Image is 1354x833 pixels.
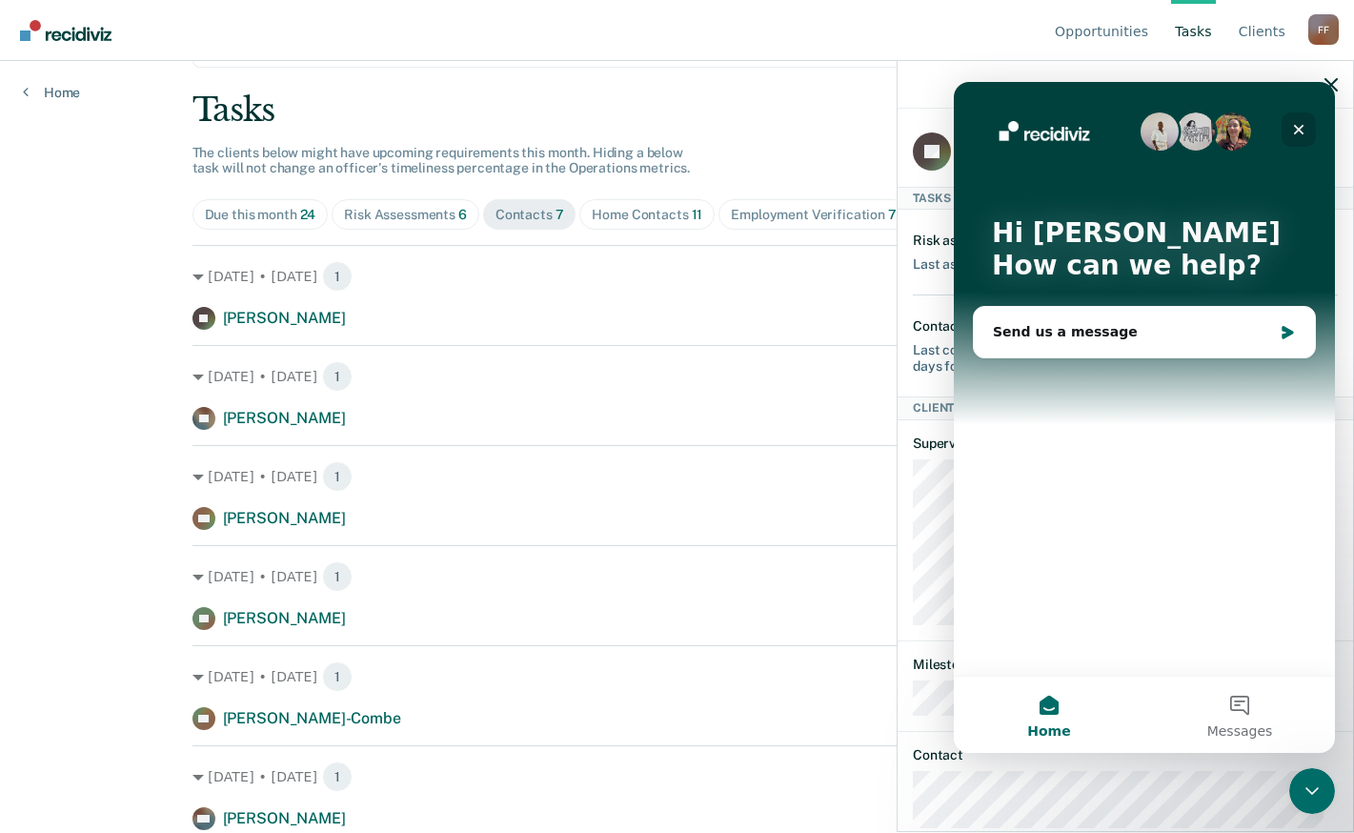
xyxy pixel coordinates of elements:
[898,396,1353,419] div: Client Details
[192,261,1162,292] div: [DATE] • [DATE]
[322,461,353,492] span: 1
[344,207,467,223] div: Risk Assessments
[898,187,1353,210] div: Tasks
[223,509,346,527] span: [PERSON_NAME]
[192,762,1162,792] div: [DATE] • [DATE]
[913,436,1338,452] dt: Supervision
[913,249,1176,273] div: Last assessed on [DATE]; Score: HIGH RISK
[1308,14,1339,45] div: F F
[692,207,703,222] span: 11
[20,20,111,41] img: Recidiviz
[954,82,1335,753] iframe: Intercom live chat
[205,207,316,223] div: Due this month
[913,335,1267,375] div: Last contact was on [DATE]; 1 contact needed every 15 days for current supervision level and case...
[556,207,564,222] span: 7
[322,661,353,692] span: 1
[192,661,1162,692] div: [DATE] • [DATE]
[223,709,401,727] span: [PERSON_NAME]-Combe
[223,809,346,827] span: [PERSON_NAME]
[495,207,564,223] div: Contacts
[223,309,346,327] span: [PERSON_NAME]
[322,561,353,592] span: 1
[300,207,316,222] span: 24
[322,261,353,292] span: 1
[192,145,691,176] span: The clients below might have upcoming requirements this month. Hiding a below task will not chang...
[23,84,80,101] a: Home
[913,233,1016,249] div: Risk assessment
[1308,14,1339,45] button: Profile dropdown button
[223,409,346,427] span: [PERSON_NAME]
[192,561,1162,592] div: [DATE] • [DATE]
[322,762,353,792] span: 1
[192,461,1162,492] div: [DATE] • [DATE]
[592,207,702,223] div: Home Contacts
[1289,768,1335,814] iframe: Intercom live chat
[223,609,346,627] span: [PERSON_NAME]
[913,657,1338,673] dt: Milestones
[192,91,1162,130] div: Tasks
[458,207,467,222] span: 6
[888,207,897,222] span: 7
[192,361,1162,392] div: [DATE] • [DATE]
[913,318,963,335] div: Contact
[322,361,353,392] span: 1
[731,207,897,223] div: Employment Verification
[913,747,1338,763] dt: Contact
